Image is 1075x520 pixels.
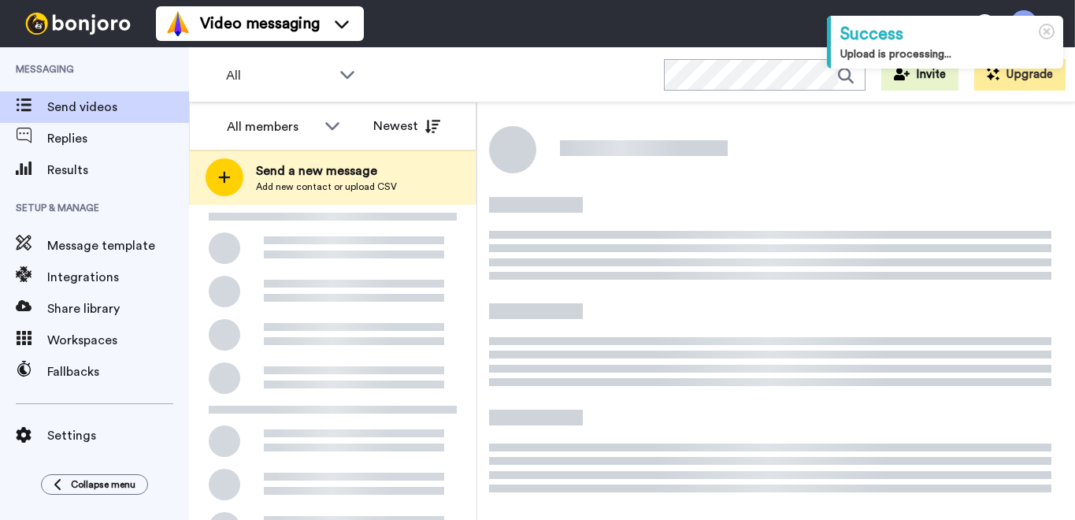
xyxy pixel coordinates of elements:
span: Video messaging [200,13,320,35]
span: Settings [47,426,189,445]
span: Workspaces [47,331,189,350]
div: All members [227,117,317,136]
span: Share library [47,299,189,318]
div: Success [840,22,1054,46]
img: bj-logo-header-white.svg [19,13,137,35]
button: Upgrade [974,59,1066,91]
span: Replies [47,129,189,148]
span: Add new contact or upload CSV [256,180,397,193]
span: Send a new message [256,162,397,180]
span: Collapse menu [71,478,135,491]
span: Results [47,161,189,180]
button: Invite [881,59,958,91]
img: vm-color.svg [165,11,191,36]
div: Upload is processing... [840,46,1054,62]
button: Collapse menu [41,474,148,495]
span: Fallbacks [47,362,189,381]
span: Integrations [47,268,189,287]
span: Message template [47,236,189,255]
span: All [226,66,332,85]
span: Send videos [47,98,189,117]
button: Newest [361,110,452,142]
